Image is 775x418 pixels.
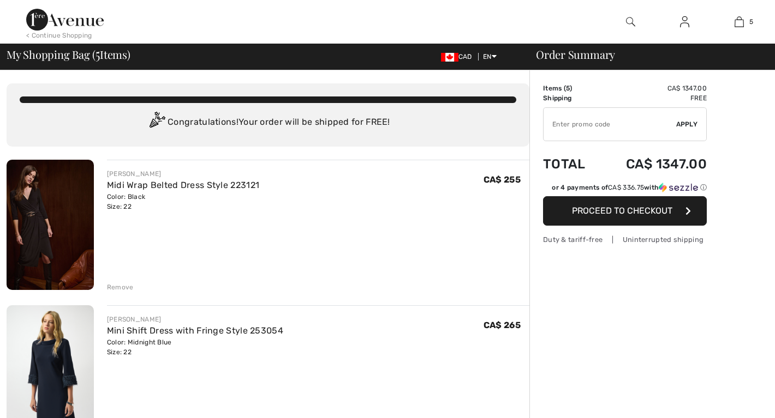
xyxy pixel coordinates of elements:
[107,325,283,336] a: Mini Shift Dress with Fringe Style 253054
[749,17,753,27] span: 5
[484,174,521,185] span: CA$ 255
[676,119,698,129] span: Apply
[680,15,689,28] img: My Info
[441,53,476,60] span: CAD
[107,180,260,190] a: Midi Wrap Belted Dress Style 223121
[26,31,92,40] div: < Continue Shopping
[7,49,130,60] span: My Shopping Bag ( Items)
[671,15,698,29] a: Sign In
[543,234,707,245] div: Duty & tariff-free | Uninterrupted shipping
[543,146,599,183] td: Total
[713,15,766,28] a: 5
[146,112,168,134] img: Congratulation2.svg
[483,53,497,60] span: EN
[543,183,707,196] div: or 4 payments ofCA$ 336.75withSezzle Click to learn more about Sezzle
[26,9,104,31] img: 1ère Avenue
[572,205,672,216] span: Proceed to Checkout
[107,282,134,292] div: Remove
[599,83,707,93] td: CA$ 1347.00
[107,314,283,324] div: [PERSON_NAME]
[659,183,698,192] img: Sezzle
[523,49,768,60] div: Order Summary
[484,320,521,330] span: CA$ 265
[7,160,94,290] img: Midi Wrap Belted Dress Style 223121
[107,169,260,179] div: [PERSON_NAME]
[626,15,635,28] img: search the website
[735,15,744,28] img: My Bag
[599,93,707,103] td: Free
[566,84,570,92] span: 5
[608,184,644,191] span: CA$ 336.75
[107,337,283,357] div: Color: Midnight Blue Size: 22
[20,112,516,134] div: Congratulations! Your order will be shipped for FREE!
[107,192,260,211] div: Color: Black Size: 22
[599,146,707,183] td: CA$ 1347.00
[552,183,707,192] div: or 4 payments of with
[543,83,599,93] td: Items ( )
[544,108,676,141] input: Promo code
[96,46,100,60] span: 5
[543,93,599,103] td: Shipping
[441,53,458,62] img: Canadian Dollar
[543,196,707,226] button: Proceed to Checkout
